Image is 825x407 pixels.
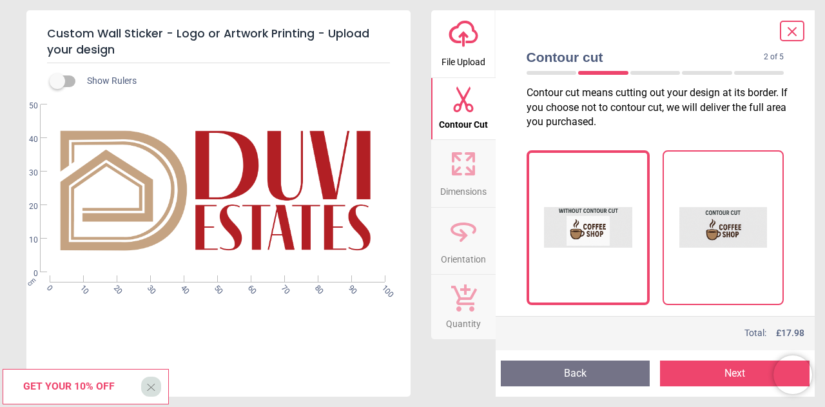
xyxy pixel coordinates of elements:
[431,10,496,77] button: File Upload
[446,312,481,331] span: Quantity
[380,283,388,292] span: 100
[776,327,804,340] span: £
[527,86,795,129] p: Contour cut means cutting out your design at its border. If you choose not to contour cut, we wil...
[44,283,52,292] span: 0
[57,74,411,89] div: Show Rulers
[679,163,768,292] img: With contour cut
[525,327,805,340] div: Total:
[245,283,253,292] span: 60
[14,168,38,179] span: 30
[544,163,632,292] img: Without contour cut
[345,283,354,292] span: 90
[178,283,186,292] span: 40
[440,179,487,199] span: Dimensions
[439,112,488,132] span: Contour Cut
[501,361,650,386] button: Back
[14,268,38,279] span: 0
[144,283,153,292] span: 30
[14,201,38,212] span: 20
[764,52,784,63] span: 2 of 5
[278,283,287,292] span: 70
[442,50,485,69] span: File Upload
[773,355,812,394] iframe: Brevo live chat
[441,247,486,266] span: Orientation
[211,283,220,292] span: 50
[781,328,804,338] span: 17.98
[14,134,38,145] span: 40
[527,48,764,66] span: Contour cut
[431,140,496,207] button: Dimensions
[111,283,119,292] span: 20
[431,208,496,275] button: Orientation
[14,235,38,246] span: 10
[77,283,86,292] span: 10
[25,276,37,288] span: cm
[312,283,320,292] span: 80
[14,101,38,112] span: 50
[431,275,496,339] button: Quantity
[47,21,390,63] h5: Custom Wall Sticker - Logo or Artwork Printing - Upload your design
[431,78,496,140] button: Contour Cut
[660,361,810,386] button: Next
